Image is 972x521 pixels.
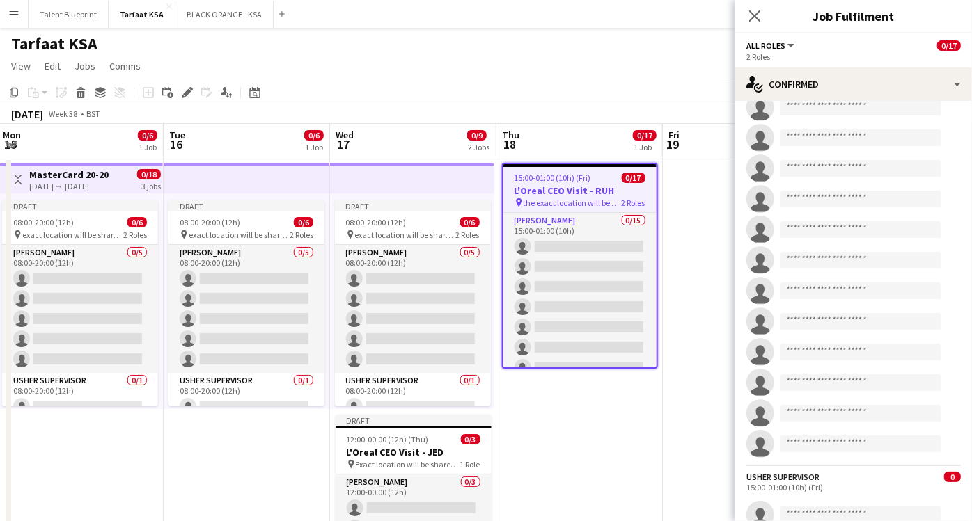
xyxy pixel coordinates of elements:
span: Jobs [75,60,95,72]
span: Week 38 [46,109,81,119]
app-card-role: [PERSON_NAME]0/508:00-20:00 (12h) [335,245,491,373]
span: 08:00-20:00 (12h) [180,217,240,227]
span: 1 Role [460,459,480,470]
span: 0/18 [137,169,161,179]
span: 12:00-00:00 (12h) (Thu) [347,434,429,444]
span: 08:00-20:00 (12h) [346,217,407,227]
div: BST [86,109,100,119]
div: 2 Jobs [468,142,489,152]
span: 2 Roles [123,230,147,240]
span: Thu [502,129,519,141]
span: 0/17 [633,130,657,141]
span: Fri [668,129,680,141]
span: 0/6 [294,217,313,227]
div: Draft [335,200,491,211]
div: 1 Job [139,142,157,152]
span: Wed [336,129,354,141]
h3: Job Fulfilment [735,7,972,25]
span: 19 [666,136,680,152]
app-card-role: Usher Supervisor0/108:00-20:00 (12h) [2,373,158,420]
div: Draft [168,200,324,211]
h1: Tarfaat KSA [11,33,97,54]
span: Comms [109,60,141,72]
button: All roles [746,40,797,51]
span: 2 Roles [622,198,645,208]
app-card-role: [PERSON_NAME]0/508:00-20:00 (12h) [2,245,158,373]
h3: L'Oreal CEO Visit - JED [336,446,492,458]
app-job-card: Draft08:00-20:00 (12h)0/6 exact location will be shared later2 Roles[PERSON_NAME]0/508:00-20:00 (... [168,200,324,406]
span: exact location will be shared later [189,230,290,240]
a: Edit [39,57,66,75]
div: [DATE] → [DATE] [29,181,109,191]
div: Confirmed [735,67,972,101]
app-job-card: Draft08:00-20:00 (12h)0/6 exact location will be shared later2 Roles[PERSON_NAME]0/508:00-20:00 (... [335,200,491,406]
span: 2 Roles [456,230,480,240]
div: 2 Roles [746,51,961,62]
a: View [6,57,36,75]
span: Tue [169,129,185,141]
span: View [11,60,31,72]
span: All roles [746,40,785,51]
span: Edit [45,60,61,72]
span: 0/6 [460,217,480,227]
app-card-role: Usher Supervisor0/108:00-20:00 (12h) [335,373,491,420]
span: 18 [500,136,519,152]
span: Exact location will be shared later [356,459,460,470]
app-job-card: 15:00-01:00 (10h) (Fri)0/17L'Oreal CEO Visit - RUH the exact location will be shared later2 Roles... [502,163,658,369]
div: 3 jobs [141,179,161,191]
span: the exact location will be shared later [524,198,622,208]
span: 0/3 [461,434,480,444]
span: exact location will be shared later [355,230,456,240]
span: exact location will be shared later [22,230,123,240]
a: Jobs [69,57,101,75]
span: 16 [167,136,185,152]
span: 17 [334,136,354,152]
div: [DATE] [11,107,43,121]
span: 0/6 [127,217,147,227]
a: Comms [104,57,146,75]
button: Talent Blueprint [29,1,109,28]
span: 0/17 [622,173,645,183]
app-card-role: [PERSON_NAME]0/508:00-20:00 (12h) [168,245,324,373]
div: 15:00-01:00 (10h) (Fri) [746,482,961,492]
div: Draft [336,415,492,426]
div: 1 Job [305,142,323,152]
h3: L'Oreal CEO Visit - RUH [503,184,657,197]
span: Mon [3,129,21,141]
span: 15 [1,136,21,152]
div: Draft [2,200,158,211]
span: 0/6 [138,130,157,141]
span: 08:00-20:00 (12h) [13,217,74,227]
span: 0/9 [467,130,487,141]
button: Tarfaat KSA [109,1,175,28]
app-job-card: Draft08:00-20:00 (12h)0/6 exact location will be shared later2 Roles[PERSON_NAME]0/508:00-20:00 (... [2,200,158,406]
span: 0/17 [937,40,961,51]
div: 1 Job [634,142,656,152]
button: BLACK ORANGE - KSA [175,1,274,28]
h3: MasterCard 20-20 [29,168,109,181]
span: 0 [944,472,961,482]
div: Usher Supervisor [746,472,820,482]
span: 2 Roles [290,230,313,240]
span: 0/6 [304,130,324,141]
app-card-role: Usher Supervisor0/108:00-20:00 (12h) [168,373,324,420]
span: 15:00-01:00 (10h) (Fri) [515,173,591,183]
